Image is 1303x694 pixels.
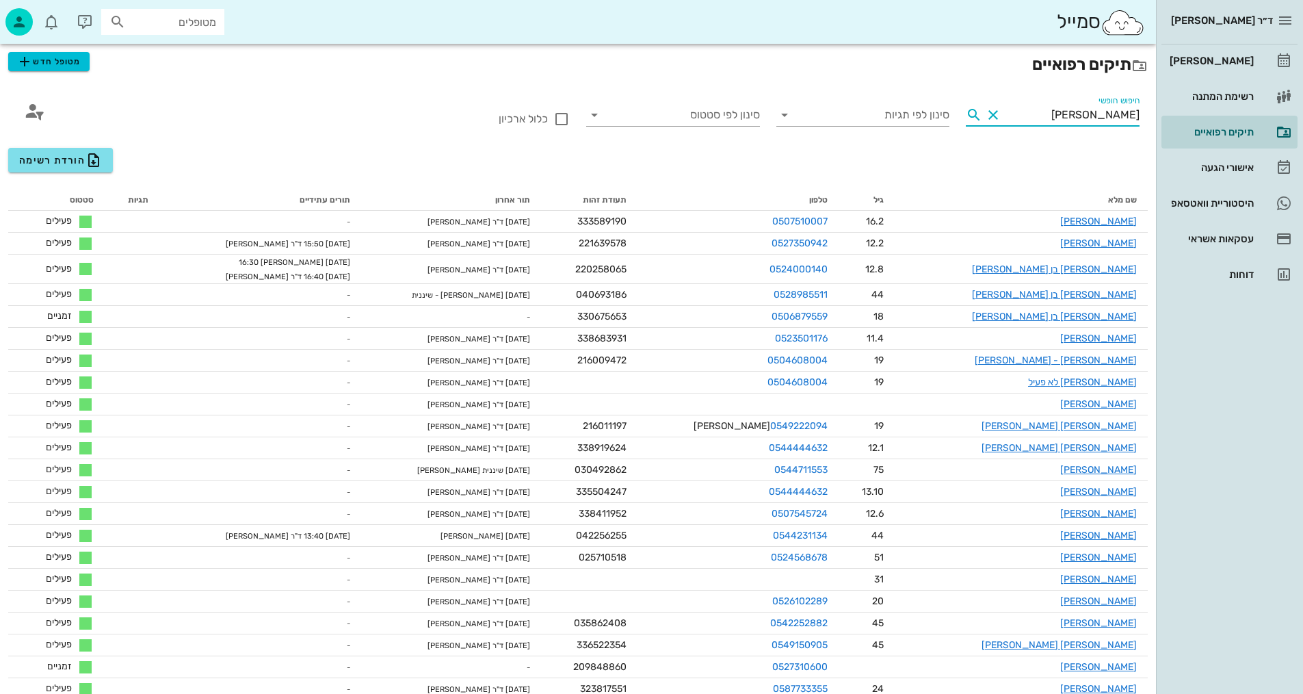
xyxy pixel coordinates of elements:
small: - [527,313,530,322]
small: - [347,400,350,409]
th: תעודת זהות [541,189,637,211]
span: 31 [874,574,884,585]
th: תורים עתידיים [159,189,360,211]
button: מטופל חדש [8,52,90,71]
span: 030492862 [575,464,627,476]
div: היסטוריית וואטסאפ [1167,198,1254,209]
a: [PERSON_NAME] [1060,398,1137,410]
small: [DATE] 15:50 ד"ר [PERSON_NAME] [226,240,350,248]
span: פעילים [46,354,72,365]
span: 12.6 [866,508,884,519]
a: [PERSON_NAME] בן [PERSON_NAME] [972,264,1137,275]
a: רשימת המתנה [1161,80,1298,113]
small: - [347,218,350,227]
small: [DATE] 13:40 ד"ר [PERSON_NAME] [226,532,350,541]
span: פעילים [46,639,72,650]
span: פעילים [46,398,72,409]
a: אישורי הגעה [1161,151,1298,184]
a: [PERSON_NAME] לא פעיל [1028,376,1137,388]
span: 335504247 [576,486,627,498]
button: חיפוש מתקדם [16,93,52,129]
div: אישורי הגעה [1167,162,1254,173]
a: 0549222094 [770,420,828,432]
span: פעילים [46,529,72,541]
span: זמניים [47,660,72,672]
small: - [347,685,350,694]
span: תורים עתידיים [300,195,350,205]
span: פעילים [46,288,72,300]
small: - [527,663,530,672]
h2: תיקים רפואיים [8,52,1148,77]
small: [DATE] ד"ר [PERSON_NAME] [427,422,530,431]
span: 216011197 [583,420,627,432]
div: תיקים רפואיים [1167,127,1254,138]
img: SmileCloud logo [1101,9,1145,36]
small: - [347,597,350,606]
a: [PERSON_NAME] [1060,216,1137,227]
a: 0542252882 [770,617,828,629]
span: פעילים [46,617,72,628]
small: - [347,576,350,584]
small: [DATE] [PERSON_NAME] - שיננית [412,291,530,300]
a: תיקים רפואיים [1161,116,1298,149]
a: 0504608004 [767,376,828,388]
span: 209848860 [573,661,627,673]
a: [PERSON_NAME] [1060,464,1137,476]
span: 216009472 [577,355,627,366]
span: שם מלא [1108,195,1137,205]
a: 0507545724 [772,508,828,519]
small: - [347,378,350,387]
button: Clear חיפוש חופשי [985,107,1001,123]
small: - [347,488,350,497]
a: 0507510007 [772,216,828,227]
span: פעילים [46,595,72,606]
small: [DATE] ד"ר [PERSON_NAME] [427,641,530,650]
a: [PERSON_NAME] [1060,595,1137,607]
th: תגיות [105,189,159,211]
small: [DATE] ד"ר [PERSON_NAME] [427,444,530,453]
small: - [347,510,350,519]
span: 18 [873,311,884,322]
span: 45 [872,617,884,629]
span: 221639578 [579,237,627,249]
a: דוחות [1161,258,1298,291]
small: - [347,619,350,628]
span: 20 [872,595,884,607]
span: ד״ר [PERSON_NAME] [1171,14,1273,27]
th: סטטוס [8,189,105,211]
a: [PERSON_NAME] [1060,661,1137,673]
span: פעילים [46,215,72,227]
span: פעילים [46,441,72,453]
small: [DATE] ד"ר [PERSON_NAME] [427,218,530,227]
span: 330675653 [577,311,627,322]
a: 0544444632 [769,486,828,498]
span: הורדת רשימה [19,152,102,168]
a: 0506879559 [772,311,828,322]
a: 0523501176 [775,333,828,344]
div: סינון לפי תגיות [776,104,950,126]
a: 0528985511 [774,289,828,300]
span: 45 [872,639,884,651]
span: 11.4 [867,333,884,344]
th: שם מלא [895,189,1148,211]
div: רשימת המתנה [1167,91,1254,102]
span: פעילים [46,485,72,497]
span: תגיות [128,195,148,205]
a: [PERSON_NAME] [PERSON_NAME] [982,442,1137,454]
small: - [347,641,350,650]
span: סטטוס [70,195,94,205]
span: 035862408 [574,617,627,629]
a: [PERSON_NAME] [1060,333,1137,344]
a: [PERSON_NAME] [PERSON_NAME] [982,639,1137,651]
a: 0544231134 [773,530,828,541]
span: 338683931 [577,333,627,344]
a: [PERSON_NAME] [1060,574,1137,585]
a: [PERSON_NAME] [PERSON_NAME] [982,420,1137,432]
small: - [347,357,350,365]
span: 040693186 [576,289,627,300]
span: 042256255 [576,530,627,541]
a: [PERSON_NAME] - [PERSON_NAME] [975,355,1137,366]
small: - [347,554,350,563]
small: [DATE] ד"ר [PERSON_NAME] [427,378,530,387]
a: 0524568678 [771,552,828,563]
